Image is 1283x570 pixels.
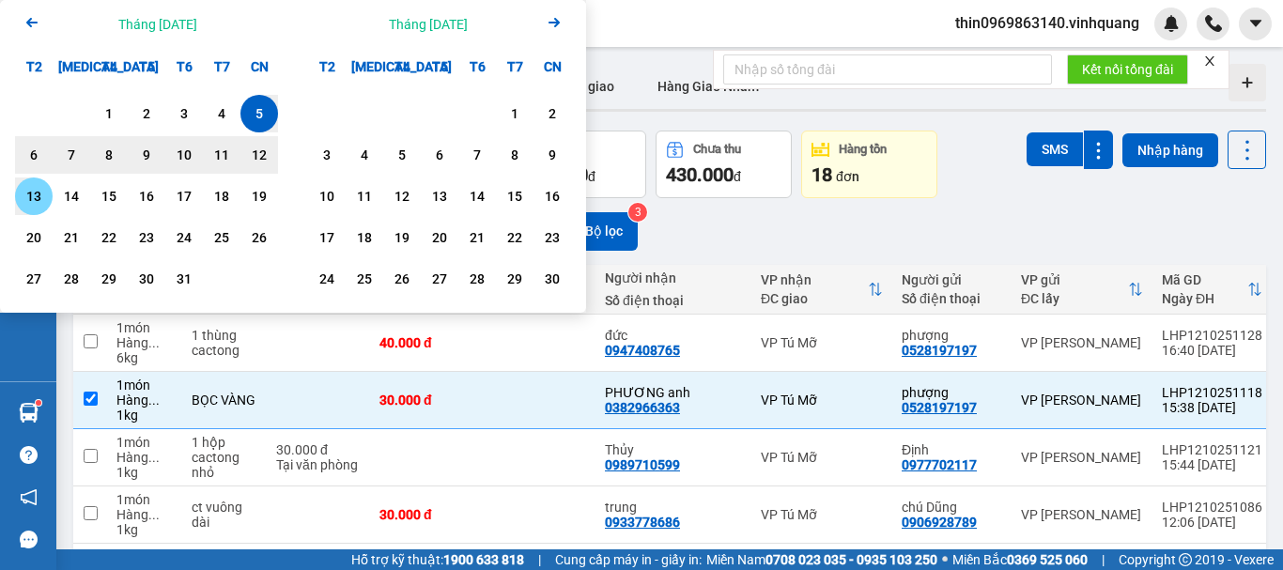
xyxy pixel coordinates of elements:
img: icon-new-feature [1163,15,1180,32]
sup: 3 [628,203,647,222]
div: Choose Thứ Bảy, tháng 10 11 2025. It's available. [203,136,240,174]
span: ... [148,450,160,465]
div: 15:44 [DATE] [1162,457,1262,472]
div: 0528197197 [902,343,977,358]
div: Choose Thứ Sáu, tháng 11 28 2025. It's available. [458,260,496,298]
div: 1 [96,102,122,125]
div: 27 [21,268,47,290]
div: LHP1210251086 [1162,500,1262,515]
div: T7 [203,48,240,85]
div: 29 [96,268,122,290]
div: 29 [502,268,528,290]
div: 9 [133,144,160,166]
span: Miền Nam [706,549,937,570]
div: phượng [902,328,1002,343]
span: close [1203,54,1216,68]
div: Choose Thứ Năm, tháng 10 30 2025. It's available. [128,260,165,298]
div: 21 [58,226,85,249]
div: Choose Thứ Tư, tháng 11 12 2025. It's available. [383,177,421,215]
div: T4 [90,48,128,85]
span: Hỗ trợ kỹ thuật: [351,549,524,570]
div: Choose Thứ Hai, tháng 10 27 2025. It's available. [15,260,53,298]
div: 11 [351,185,378,208]
div: Choose Thứ Ba, tháng 11 4 2025. It's available. [346,136,383,174]
span: thin0969863140.vinhquang [940,11,1154,35]
div: 30 [133,268,160,290]
div: 21 [464,226,490,249]
div: Choose Thứ Ba, tháng 10 14 2025. It's available. [53,177,90,215]
div: Choose Thứ Hai, tháng 11 3 2025. It's available. [308,136,346,174]
div: Choose Thứ Tư, tháng 10 22 2025. It's available. [90,219,128,256]
div: 3 [314,144,340,166]
img: phone-icon [1205,15,1222,32]
div: Choose Chủ Nhật, tháng 11 2 2025. It's available. [533,95,571,132]
div: 14 [464,185,490,208]
div: Thủy [605,442,742,457]
div: 5 [389,144,415,166]
span: ⚪️ [942,556,948,563]
div: 17 [171,185,197,208]
div: Choose Thứ Ba, tháng 10 7 2025. It's available. [53,136,90,174]
div: Hàng thông thường [116,507,173,522]
div: 10 [171,144,197,166]
div: 12 [389,185,415,208]
div: Choose Thứ Bảy, tháng 11 22 2025. It's available. [496,219,533,256]
button: Nhập hàng [1122,133,1218,167]
button: Kết nối tổng đài [1067,54,1188,85]
div: Hàng thông thường [116,450,173,465]
div: 12 [246,144,272,166]
div: 8 [502,144,528,166]
div: 12:06 [DATE] [1162,515,1262,530]
div: 14 [58,185,85,208]
div: 0977702117 [902,457,977,472]
div: 16 [539,185,565,208]
div: CN [240,48,278,85]
div: Choose Thứ Sáu, tháng 10 31 2025. It's available. [165,260,203,298]
div: Số điện thoại [605,293,742,308]
sup: 1 [36,400,41,406]
div: Choose Thứ Bảy, tháng 11 8 2025. It's available. [496,136,533,174]
div: Choose Thứ Sáu, tháng 10 17 2025. It's available. [165,177,203,215]
div: 25 [209,226,235,249]
span: Kết nối tổng đài [1082,59,1173,80]
div: Choose Thứ Tư, tháng 10 1 2025. It's available. [90,95,128,132]
div: 30.000 đ [276,442,361,457]
div: 1 món [116,320,173,335]
div: Choose Thứ Bảy, tháng 11 15 2025. It's available. [496,177,533,215]
div: Choose Chủ Nhật, tháng 11 16 2025. It's available. [533,177,571,215]
span: | [538,549,541,570]
div: Choose Thứ Hai, tháng 11 10 2025. It's available. [308,177,346,215]
div: 30.000 đ [379,393,473,408]
div: Choose Chủ Nhật, tháng 10 12 2025. It's available. [240,136,278,174]
div: ĐC lấy [1021,291,1128,306]
div: Choose Thứ Hai, tháng 11 17 2025. It's available. [308,219,346,256]
div: Choose Thứ Bảy, tháng 10 4 2025. It's available. [203,95,240,132]
div: 3 [171,102,197,125]
div: Choose Thứ Sáu, tháng 10 10 2025. It's available. [165,136,203,174]
div: 40.000 đ [379,335,473,350]
div: 20 [21,226,47,249]
div: Định [902,442,1002,457]
img: warehouse-icon [19,403,39,423]
div: 1 kg [116,408,173,423]
div: 18 [209,185,235,208]
div: 4 [209,102,235,125]
div: 4 [351,144,378,166]
div: Choose Chủ Nhật, tháng 10 19 2025. It's available. [240,177,278,215]
div: T7 [496,48,533,85]
div: Người gửi [902,272,1002,287]
div: 0947408765 [605,343,680,358]
div: 2 [539,102,565,125]
div: Hàng thông thường [116,393,173,408]
span: đ [734,169,741,184]
div: 1 kg [116,522,173,537]
div: 18 [351,226,378,249]
div: VP [PERSON_NAME] [1021,450,1143,465]
div: 25 [351,268,378,290]
div: Choose Thứ Tư, tháng 10 8 2025. It's available. [90,136,128,174]
strong: 1900 633 818 [443,552,524,567]
div: 1 hộp cactong nhỏ [192,435,257,480]
div: Số điện thoại [902,291,1002,306]
div: 15 [502,185,528,208]
div: Choose Thứ Bảy, tháng 10 25 2025. It's available. [203,219,240,256]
